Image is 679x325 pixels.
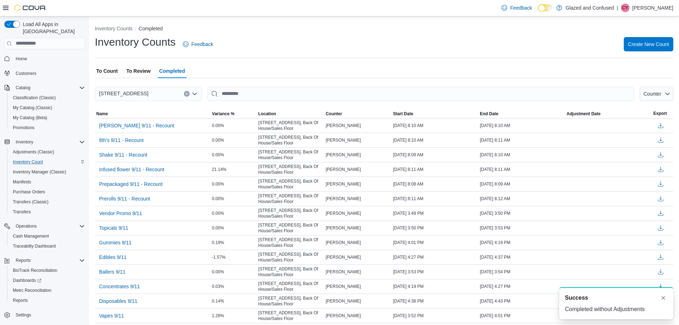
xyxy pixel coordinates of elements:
[628,41,669,48] span: Create New Count
[99,312,124,319] span: Vapes 9/11
[180,37,216,51] a: Feedback
[621,4,629,12] div: Connie Yates
[478,165,565,174] div: [DATE] 8:11 AM
[257,177,324,191] div: [STREET_ADDRESS], Back Of House/Sales Floor
[538,4,553,12] input: Dark Mode
[653,111,667,116] span: Export
[96,111,108,117] span: Name
[392,209,478,218] div: [DATE] 3:49 PM
[96,164,167,175] button: Infused flower 9/11 - Recount
[640,87,673,101] button: Counter
[10,242,85,250] span: Traceabilty Dashboard
[10,123,37,132] a: Promotions
[392,253,478,261] div: [DATE] 4:27 PM
[326,210,361,216] span: [PERSON_NAME]
[632,4,673,12] p: [PERSON_NAME]
[478,151,565,159] div: [DATE] 8:10 AM
[7,265,88,275] button: BioTrack Reconciliation
[16,223,37,229] span: Operations
[617,4,618,12] p: |
[99,166,164,173] span: Infused flower 9/11 - Recount
[13,233,49,239] span: Cash Management
[13,278,41,283] span: Dashboards
[13,243,56,249] span: Traceabilty Dashboard
[10,178,34,186] a: Manifests
[478,180,565,188] div: [DATE] 8:09 AM
[7,103,88,113] button: My Catalog (Classic)
[622,4,628,12] span: CY
[13,209,31,215] span: Transfers
[13,222,85,230] span: Operations
[10,148,85,156] span: Adjustments (Classic)
[257,309,324,323] div: [STREET_ADDRESS], Back Of House/Sales Floor
[10,113,50,122] a: My Catalog (Beta)
[326,137,361,143] span: [PERSON_NAME]
[392,151,478,159] div: [DATE] 8:09 AM
[10,296,31,305] a: Reports
[7,295,88,305] button: Reports
[10,296,85,305] span: Reports
[257,294,324,308] div: [STREET_ADDRESS], Back Of House/Sales Floor
[257,162,324,177] div: [STREET_ADDRESS], Back Of House/Sales Floor
[10,276,44,285] a: Dashboards
[1,54,88,64] button: Home
[211,151,257,159] div: 0.00%
[257,221,324,235] div: [STREET_ADDRESS], Back Of House/Sales Floor
[96,266,128,277] button: Ballers 9/11
[257,235,324,250] div: [STREET_ADDRESS], Back Of House/Sales Floor
[1,68,88,78] button: Customers
[211,110,257,118] button: Variance %
[567,111,601,117] span: Adjustment Date
[13,54,85,63] span: Home
[7,93,88,103] button: Classification (Classic)
[478,209,565,218] div: [DATE] 3:50 PM
[13,199,48,205] span: Transfers (Classic)
[13,222,40,230] button: Operations
[10,286,54,295] a: Metrc Reconciliation
[257,250,324,264] div: [STREET_ADDRESS], Back Of House/Sales Floor
[10,232,52,240] a: Cash Management
[96,296,140,306] button: Disposables 9/11
[326,240,361,245] span: [PERSON_NAME]
[95,26,133,31] button: Inventory Counts
[99,224,128,232] span: Topicals 9/11
[7,285,88,295] button: Metrc Reconciliation
[478,224,565,232] div: [DATE] 3:53 PM
[10,93,85,102] span: Classification (Classic)
[1,137,88,147] button: Inventory
[10,93,59,102] a: Classification (Classic)
[10,103,55,112] a: My Catalog (Classic)
[565,294,668,302] div: Notification
[99,298,137,305] span: Disposables 9/11
[392,136,478,144] div: [DATE] 8:10 AM
[13,256,34,265] button: Reports
[392,110,478,118] button: Start Date
[13,83,85,92] span: Catalog
[13,138,85,146] span: Inventory
[257,118,324,133] div: [STREET_ADDRESS], Back Of House/Sales Floor
[326,123,361,128] span: [PERSON_NAME]
[192,91,197,97] button: Open list of options
[7,113,88,123] button: My Catalog (Beta)
[96,237,134,248] button: Gummies 9/11
[13,256,85,265] span: Reports
[1,255,88,265] button: Reports
[478,110,565,118] button: End Date
[13,95,56,101] span: Classification (Classic)
[99,122,174,129] span: [PERSON_NAME] 9/11 - Recount
[14,4,46,11] img: Cova
[257,148,324,162] div: [STREET_ADDRESS], Back Of House/Sales Floor
[566,4,614,12] p: Glazed and Confused
[10,113,85,122] span: My Catalog (Beta)
[20,21,85,35] span: Load All Apps in [GEOGRAPHIC_DATA]
[13,311,34,319] a: Settings
[96,223,131,233] button: Topicals 9/11
[211,238,257,247] div: 0.19%
[392,180,478,188] div: [DATE] 8:08 AM
[184,91,190,97] button: Clear input
[212,111,235,117] span: Variance %
[13,179,31,185] span: Manifests
[10,188,48,196] a: Purchase Orders
[324,110,392,118] button: Counter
